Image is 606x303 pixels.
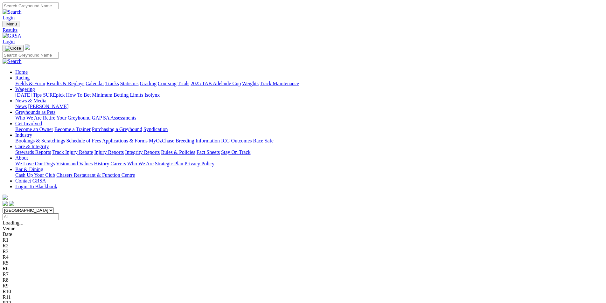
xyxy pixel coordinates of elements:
a: Results [3,27,603,33]
a: Become a Trainer [54,127,91,132]
a: Care & Integrity [15,144,49,149]
a: Statistics [120,81,139,86]
a: Become an Owner [15,127,53,132]
a: Bar & Dining [15,167,43,172]
div: Venue [3,226,603,231]
a: Cash Up Your Club [15,172,55,178]
a: News [15,104,27,109]
div: R1 [3,237,603,243]
span: Menu [6,22,17,26]
a: Strategic Plan [155,161,183,166]
a: Privacy Policy [185,161,214,166]
div: Greyhounds as Pets [15,115,603,121]
a: SUREpick [43,92,65,98]
div: R4 [3,254,603,260]
a: Fact Sheets [197,149,220,155]
button: Toggle navigation [3,45,24,52]
div: Industry [15,138,603,144]
a: Integrity Reports [125,149,160,155]
div: R6 [3,266,603,272]
button: Toggle navigation [3,21,19,27]
a: Contact GRSA [15,178,46,183]
div: About [15,161,603,167]
div: Get Involved [15,127,603,132]
a: Schedule of Fees [66,138,101,143]
a: Login [3,39,15,44]
a: Results & Replays [46,81,84,86]
img: facebook.svg [3,201,8,206]
a: [DATE] Tips [15,92,42,98]
a: Fields & Form [15,81,45,86]
a: Syndication [143,127,168,132]
a: Weights [242,81,259,86]
div: R11 [3,294,603,300]
a: Coursing [158,81,177,86]
div: Racing [15,81,603,86]
img: twitter.svg [9,201,14,206]
div: Date [3,231,603,237]
div: Care & Integrity [15,149,603,155]
div: Bar & Dining [15,172,603,178]
div: R5 [3,260,603,266]
a: Retire Your Greyhound [43,115,91,121]
a: Chasers Restaurant & Function Centre [56,172,135,178]
div: R3 [3,249,603,254]
input: Select date [3,213,59,220]
a: Applications & Forms [102,138,148,143]
img: Search [3,9,22,15]
a: Greyhounds as Pets [15,109,55,115]
a: MyOzChase [149,138,174,143]
a: Track Maintenance [260,81,299,86]
input: Search [3,52,59,59]
div: R7 [3,272,603,277]
a: History [94,161,109,166]
div: R9 [3,283,603,289]
a: News & Media [15,98,46,103]
a: Get Involved [15,121,42,126]
input: Search [3,3,59,9]
a: We Love Our Dogs [15,161,55,166]
a: Rules & Policies [161,149,195,155]
a: Injury Reports [94,149,124,155]
a: 2025 TAB Adelaide Cup [191,81,241,86]
a: Stay On Track [221,149,250,155]
a: Purchasing a Greyhound [92,127,142,132]
a: Grading [140,81,157,86]
span: Loading... [3,220,23,225]
a: Careers [110,161,126,166]
img: logo-grsa-white.png [25,45,30,50]
a: Track Injury Rebate [52,149,93,155]
a: GAP SA Assessments [92,115,136,121]
a: Login [3,15,15,20]
a: Bookings & Scratchings [15,138,65,143]
a: Minimum Betting Limits [92,92,143,98]
div: R8 [3,277,603,283]
div: Wagering [15,92,603,98]
a: How To Bet [66,92,91,98]
a: About [15,155,28,161]
a: Calendar [86,81,104,86]
a: Trials [178,81,189,86]
div: R10 [3,289,603,294]
a: Racing [15,75,30,80]
a: Race Safe [253,138,273,143]
img: Close [5,46,21,51]
a: Who We Are [15,115,42,121]
div: News & Media [15,104,603,109]
a: ICG Outcomes [221,138,252,143]
img: GRSA [3,33,21,39]
a: Home [15,69,28,75]
div: R2 [3,243,603,249]
a: Isolynx [144,92,160,98]
a: Stewards Reports [15,149,51,155]
a: Wagering [15,86,35,92]
a: Vision and Values [56,161,93,166]
a: [PERSON_NAME] [28,104,68,109]
img: Search [3,59,22,64]
a: Login To Blackbook [15,184,57,189]
a: Breeding Information [176,138,220,143]
a: Industry [15,132,32,138]
a: Who We Are [127,161,154,166]
img: logo-grsa-white.png [3,195,8,200]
